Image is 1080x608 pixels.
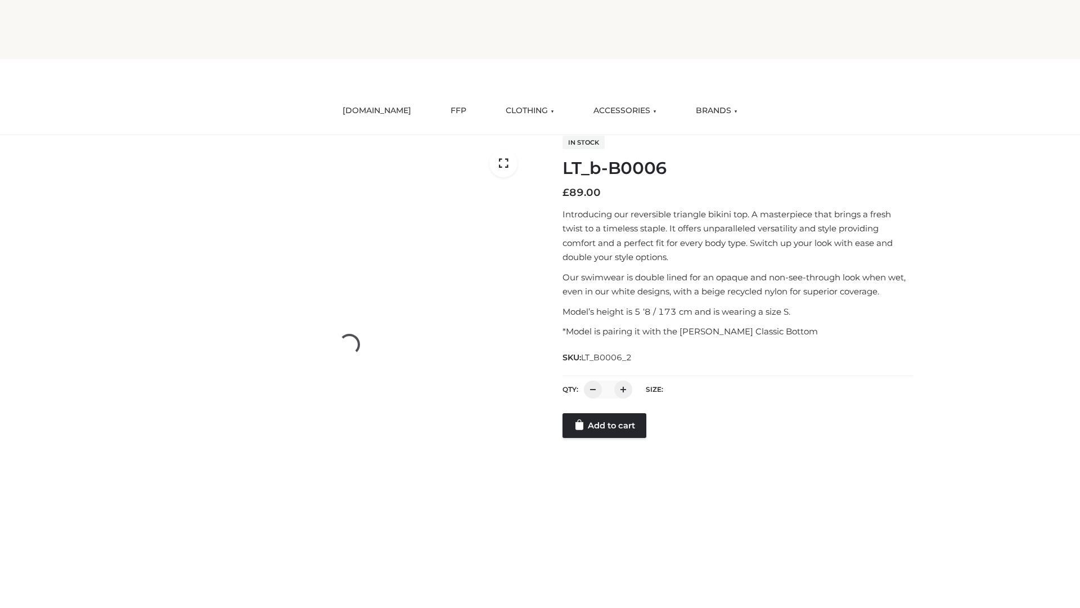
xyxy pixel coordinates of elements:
p: Introducing our reversible triangle bikini top. A masterpiece that brings a fresh twist to a time... [562,207,913,265]
span: LT_B0006_2 [581,352,632,363]
a: FFP [442,99,475,123]
p: *Model is pairing it with the [PERSON_NAME] Classic Bottom [562,324,913,339]
p: Model’s height is 5 ‘8 / 173 cm and is wearing a size S. [562,305,913,319]
a: ACCESSORIES [585,99,665,123]
bdi: 89.00 [562,186,601,199]
span: £ [562,186,569,199]
label: Size: [646,385,663,394]
a: [DOMAIN_NAME] [334,99,420,123]
span: SKU: [562,351,633,364]
a: CLOTHING [497,99,562,123]
p: Our swimwear is double lined for an opaque and non-see-through look when wet, even in our white d... [562,270,913,299]
h1: LT_b-B0006 [562,158,913,178]
span: In stock [562,136,605,149]
a: Add to cart [562,413,646,438]
a: BRANDS [687,99,746,123]
label: QTY: [562,385,578,394]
